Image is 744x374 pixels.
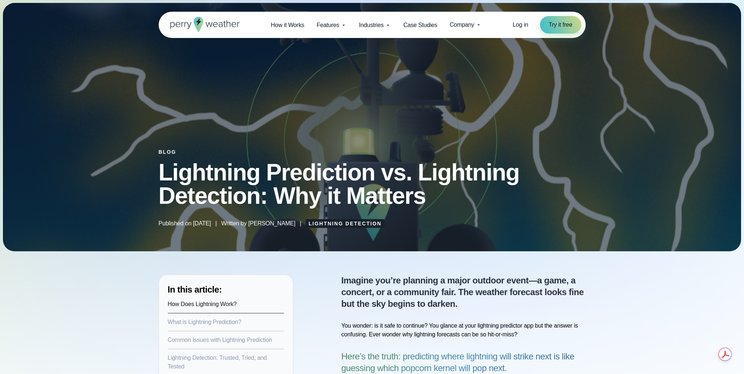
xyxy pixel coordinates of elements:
span: Written by [PERSON_NAME] [221,219,295,228]
span: Try it free [549,20,573,29]
span: Features [317,21,339,30]
p: You wonder: is it safe to continue? You glance at your lightning predictor app but the answer is ... [341,321,586,339]
span: | [215,219,217,228]
a: Case Studies [397,18,443,33]
span: How it Works [271,21,305,30]
div: Blog [159,149,586,155]
a: Common Issues with Lightning Prediction [168,337,272,343]
span: | [300,219,301,228]
span: Case Studies [403,21,437,30]
a: What is Lightning Prediction? [168,319,241,325]
span: Log in [513,22,528,28]
h1: Lightning Prediction vs. Lightning Detection: Why it Matters [159,161,586,207]
h3: In this article: [168,284,284,295]
span: Published on [DATE] [159,219,211,228]
a: Lightning Detection: Trusted, Tried, and Tested [168,355,267,370]
p: Here’s the truth: predicting where lightning will strike next is like guessing which popcorn kern... [341,351,586,374]
a: How Does Lightning Work? [168,301,237,307]
a: How it Works [265,18,311,33]
a: Try it free [540,16,581,34]
span: Industries [359,21,384,30]
a: Lightning Detection [306,219,385,228]
a: Log in [513,20,528,29]
span: Company [450,20,474,29]
p: Imagine you’re planning a major outdoor event—a game, a concert, or a community fair. The weather... [341,275,586,310]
